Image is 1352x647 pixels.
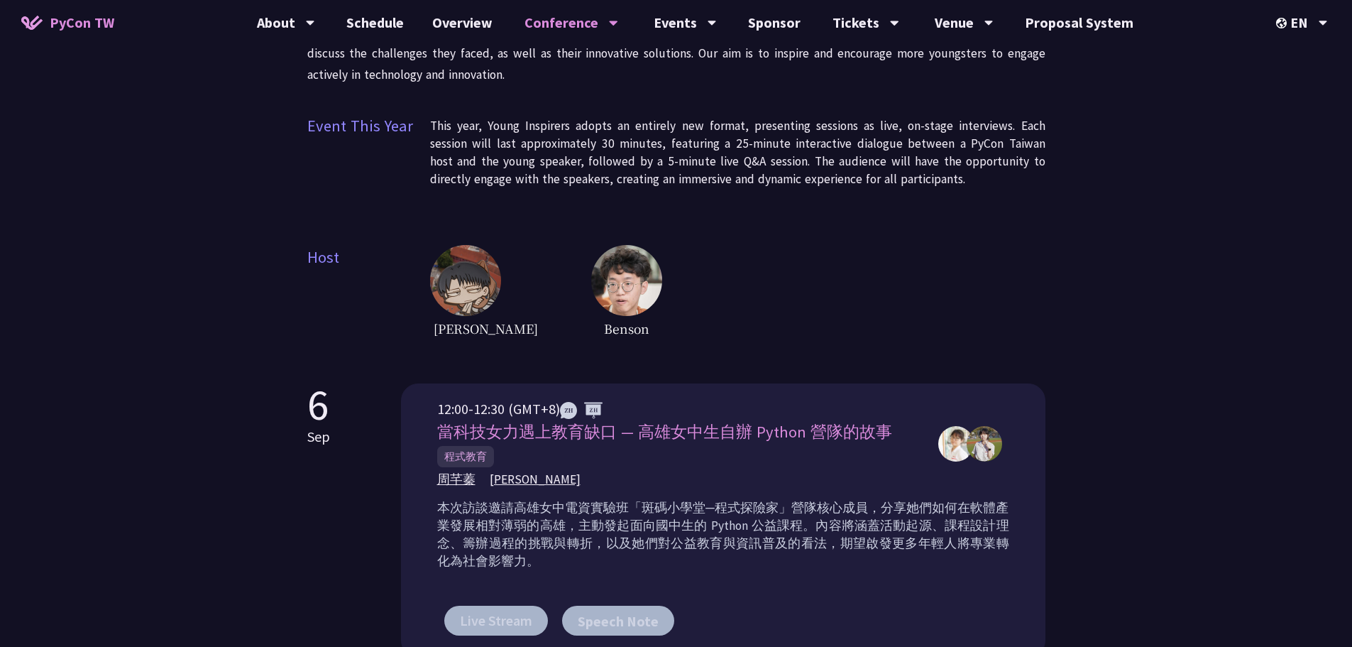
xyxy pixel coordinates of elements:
[437,422,892,442] span: 當科技女力遇上教育缺口 — 高雄女中生自辦 Python 營隊的故事
[967,426,1002,462] img: 周芊蓁,郭昱
[307,426,330,447] p: Sep
[437,471,476,489] span: 周芊蓁
[437,446,494,467] span: 程式教育
[490,471,581,489] span: [PERSON_NAME]
[1276,18,1290,28] img: Locale Icon
[430,117,1045,188] p: This year, Young Inspirers adopts an entirely new format, presenting sessions as live, on-stage i...
[430,245,501,316] img: host1.6ba46fc.jpg
[307,384,330,426] p: 6
[21,16,43,30] img: Home icon of PyCon TW 2025
[562,606,674,636] button: Speech Note
[50,12,114,33] span: PyCon TW
[591,245,662,316] img: host2.62516ee.jpg
[437,499,1009,570] p: 本次訪談邀請高雄女中電資實驗班「斑碼小學堂─程式探險家」營隊核心成員，分享她們如何在軟體產業發展相對薄弱的高雄，主動發起面向國中生的 Python 公益課程。內容將涵蓋活動起源、課程設計理念、籌...
[437,398,924,420] div: 12:00-12:30 (GMT+8)
[430,316,542,341] span: [PERSON_NAME]
[307,114,430,202] span: Event This Year
[7,5,128,40] a: PyCon TW
[938,426,974,462] img: 周芊蓁,郭昱
[444,606,548,636] button: Live Stream
[591,316,662,341] span: Benson
[307,245,430,341] span: Host
[560,402,603,419] img: ZHZH.38617ef.svg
